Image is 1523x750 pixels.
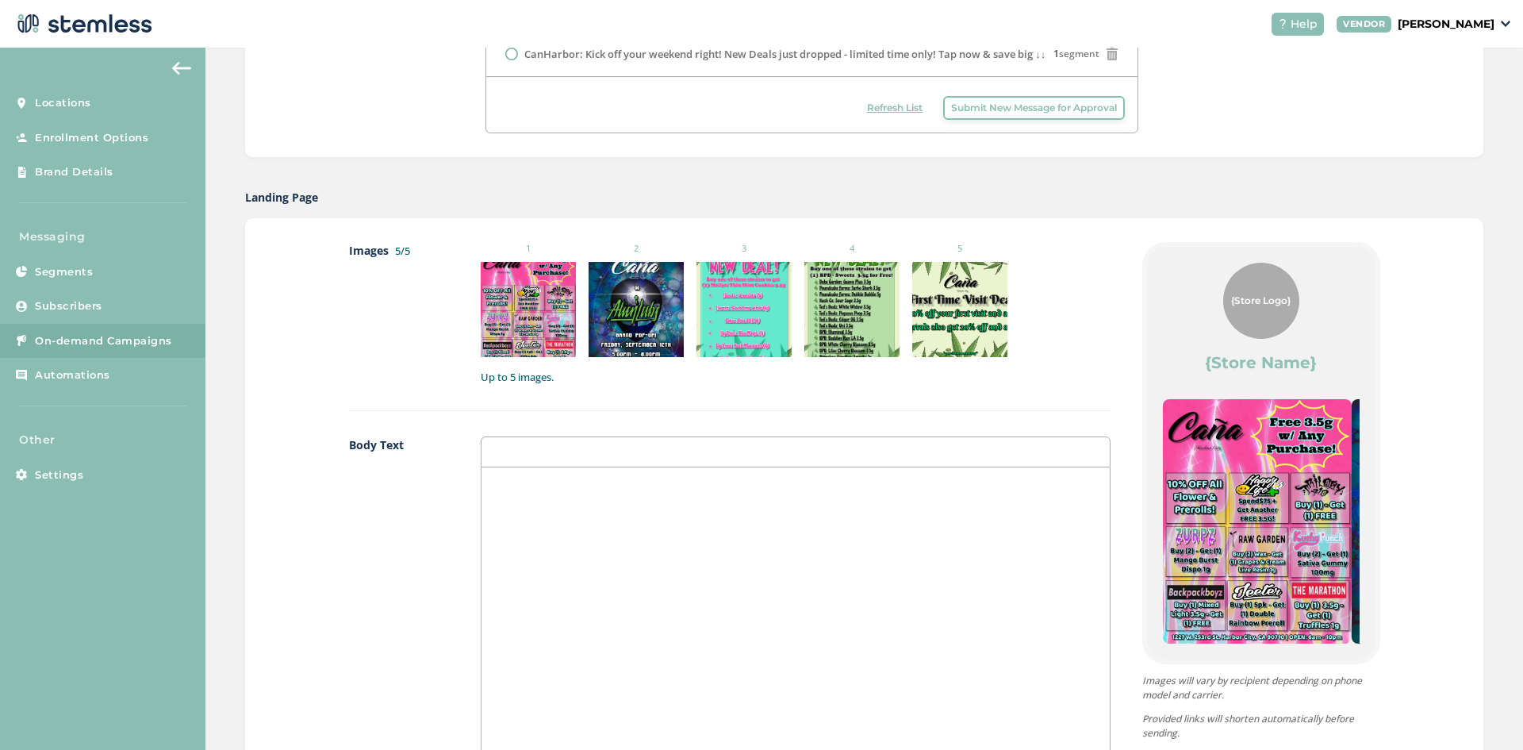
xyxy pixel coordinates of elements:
[943,96,1125,120] button: Submit New Message for Approval
[1501,21,1510,27] img: icon_down-arrow-small-66adaf34.svg
[35,367,110,383] span: Automations
[35,164,113,180] span: Brand Details
[349,242,450,385] label: Images
[1398,16,1494,33] p: [PERSON_NAME]
[1297,653,1321,677] button: Item 4
[13,8,152,40] img: logo-dark-0685b13c.svg
[35,95,91,111] span: Locations
[1053,47,1099,61] span: segment
[481,370,1110,386] label: Up to 5 images.
[35,333,172,349] span: On-demand Campaigns
[1337,16,1391,33] div: VENDOR
[1142,674,1380,702] p: Images will vary by recipient depending on phone model and carrier.
[35,264,93,280] span: Segments
[1444,674,1523,750] iframe: Chat Widget
[696,242,792,256] small: 3
[172,62,191,75] img: icon-arrow-back-accent-c549486e.svg
[912,242,1007,256] small: 5
[859,96,930,120] button: Refresh List
[1249,653,1273,677] button: Item 2
[481,262,576,357] img: 2Q==
[1278,19,1287,29] img: icon-help-white-03924b79.svg
[1142,712,1380,740] p: Provided links will shorten automatically before sending.
[245,189,318,206] label: Landing Page
[35,130,148,146] span: Enrollment Options
[912,262,1007,357] img: 2Q==
[1273,653,1297,677] button: Item 3
[1053,47,1059,60] strong: 1
[35,467,83,483] span: Settings
[35,298,102,314] span: Subscribers
[1205,352,1317,374] label: {Store Name}
[524,47,1045,63] label: CanHarbor: Kick off your weekend right! New Deals just dropped - limited time only! Tap now & sav...
[395,244,410,258] label: 5/5
[481,242,576,256] small: 1
[804,242,900,256] small: 4
[804,262,900,357] img: 9k=
[696,262,792,357] img: 9k=
[1226,653,1249,677] button: Item 1
[867,101,923,115] span: Refresh List
[1163,399,1352,644] img: 2Q==
[1291,16,1318,33] span: Help
[1202,653,1226,677] button: Item 0
[589,242,684,256] small: 2
[951,101,1117,115] span: Submit New Message for Approval
[1231,294,1291,308] span: {Store Logo}
[589,262,684,357] img: 9k=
